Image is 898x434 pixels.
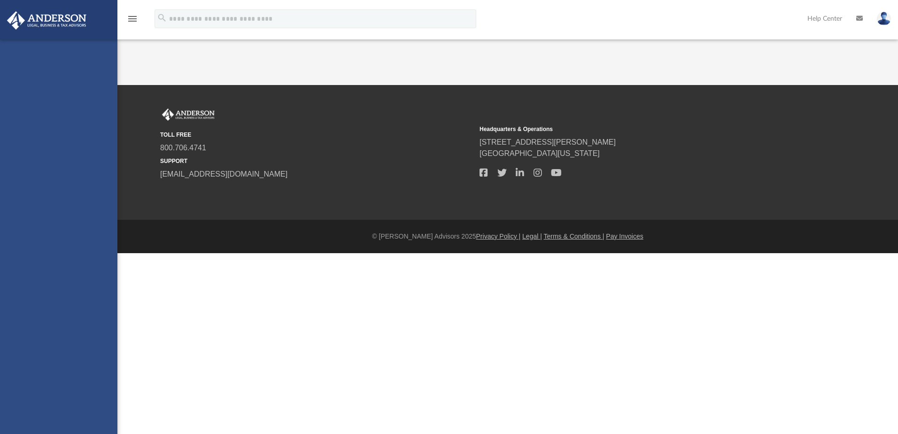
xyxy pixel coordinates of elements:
a: [STREET_ADDRESS][PERSON_NAME] [480,138,616,146]
a: Terms & Conditions | [544,232,604,240]
a: [EMAIL_ADDRESS][DOMAIN_NAME] [160,170,287,178]
small: SUPPORT [160,157,473,165]
a: 800.706.4741 [160,144,206,152]
a: menu [127,18,138,24]
a: Pay Invoices [606,232,643,240]
div: © [PERSON_NAME] Advisors 2025 [117,232,898,241]
img: Anderson Advisors Platinum Portal [4,11,89,30]
small: TOLL FREE [160,131,473,139]
i: menu [127,13,138,24]
i: search [157,13,167,23]
img: Anderson Advisors Platinum Portal [160,108,217,121]
a: Privacy Policy | [476,232,521,240]
a: [GEOGRAPHIC_DATA][US_STATE] [480,149,600,157]
a: Legal | [522,232,542,240]
small: Headquarters & Operations [480,125,792,133]
img: User Pic [877,12,891,25]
